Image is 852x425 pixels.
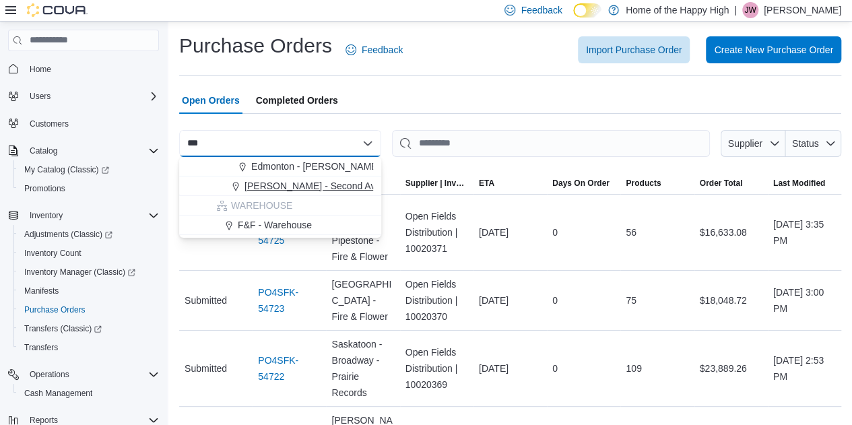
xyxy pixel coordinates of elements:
[626,360,641,377] span: 109
[578,36,690,63] button: Import Purchase Order
[694,172,768,194] button: Order Total
[764,2,841,18] p: [PERSON_NAME]
[19,339,159,356] span: Transfers
[24,267,135,277] span: Inventory Manager (Classic)
[19,245,87,261] a: Inventory Count
[405,178,468,189] span: Supplier | Invoice Number
[626,292,636,308] span: 75
[258,352,321,385] a: PO4SFK-54722
[13,319,164,338] a: Transfers (Classic)
[362,43,403,57] span: Feedback
[792,138,819,149] span: Status
[24,366,75,383] button: Operations
[19,302,159,318] span: Purchase Orders
[19,245,159,261] span: Inventory Count
[19,302,91,318] a: Purchase Orders
[24,342,58,353] span: Transfers
[768,172,841,194] button: Last Modified
[400,271,473,330] div: Open Fields Distribution | 10020370
[19,162,114,178] a: My Catalog (Classic)
[24,229,112,240] span: Adjustments (Classic)
[626,224,636,240] span: 56
[3,206,164,225] button: Inventory
[744,2,756,18] span: JW
[13,244,164,263] button: Inventory Count
[785,130,841,157] button: Status
[27,3,88,17] img: Cova
[13,300,164,319] button: Purchase Orders
[400,172,473,194] button: Supplier | Invoice Number
[19,264,159,280] span: Inventory Manager (Classic)
[19,283,159,299] span: Manifests
[24,61,57,77] a: Home
[400,203,473,262] div: Open Fields Distribution | 10020371
[24,207,159,224] span: Inventory
[19,226,159,242] span: Adjustments (Classic)
[24,88,56,104] button: Users
[742,2,758,18] div: Jacob Williams
[3,141,164,160] button: Catalog
[185,360,227,377] span: Submitted
[24,164,109,175] span: My Catalog (Classic)
[24,323,102,334] span: Transfers (Classic)
[182,87,240,114] span: Open Orders
[552,292,558,308] span: 0
[3,114,164,133] button: Customers
[30,145,57,156] span: Catalog
[728,138,762,149] span: Supplier
[19,264,141,280] a: Inventory Manager (Classic)
[24,286,59,296] span: Manifests
[24,116,74,132] a: Customers
[694,219,768,246] div: $16,633.08
[244,179,454,193] span: [PERSON_NAME] - Second Ave - Prairie Records
[626,178,661,189] span: Products
[24,183,65,194] span: Promotions
[714,43,833,57] span: Create New Purchase Order
[331,336,394,401] span: Saskatoon - Broadway - Prairie Records
[24,388,92,399] span: Cash Management
[694,355,768,382] div: $23,889.26
[586,43,682,57] span: Import Purchase Order
[473,355,547,382] div: [DATE]
[700,178,743,189] span: Order Total
[473,219,547,246] div: [DATE]
[24,366,159,383] span: Operations
[721,130,785,157] button: Supplier
[251,160,465,173] span: Edmonton - [PERSON_NAME] Way - Fire & Flower
[24,61,159,77] span: Home
[13,384,164,403] button: Cash Management
[24,304,86,315] span: Purchase Orders
[13,160,164,179] a: My Catalog (Classic)
[179,196,381,216] button: WAREHOUSE
[19,283,64,299] a: Manifests
[573,3,601,18] input: Dark Mode
[768,279,841,322] div: [DATE] 3:00 PM
[773,178,825,189] span: Last Modified
[552,360,558,377] span: 0
[521,3,562,17] span: Feedback
[473,287,547,314] div: [DATE]
[479,178,494,189] span: ETA
[19,321,159,337] span: Transfers (Classic)
[19,181,71,197] a: Promotions
[734,2,737,18] p: |
[185,292,227,308] span: Submitted
[19,162,159,178] span: My Catalog (Classic)
[19,226,118,242] a: Adjustments (Classic)
[231,199,292,212] span: WAREHOUSE
[19,321,107,337] a: Transfers (Classic)
[547,172,620,194] button: Days On Order
[392,130,710,157] input: This is a search bar. After typing your query, hit enter to filter the results lower in the page.
[13,225,164,244] a: Adjustments (Classic)
[19,385,98,401] a: Cash Management
[19,181,159,197] span: Promotions
[19,339,63,356] a: Transfers
[179,176,381,196] button: [PERSON_NAME] - Second Ave - Prairie Records
[30,119,69,129] span: Customers
[340,36,408,63] a: Feedback
[13,263,164,282] a: Inventory Manager (Classic)
[552,178,610,189] span: Days On Order
[552,224,558,240] span: 0
[24,143,63,159] button: Catalog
